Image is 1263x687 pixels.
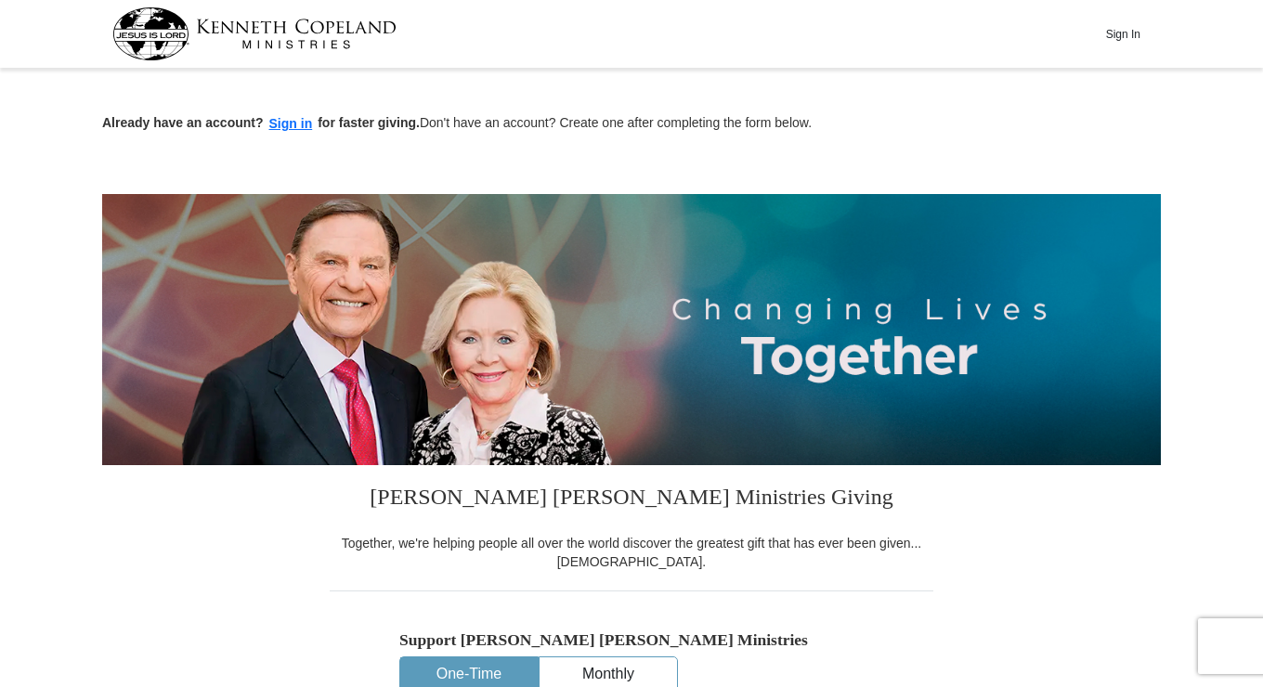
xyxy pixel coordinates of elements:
div: Together, we're helping people all over the world discover the greatest gift that has ever been g... [330,534,933,571]
button: Sign In [1095,19,1151,48]
h3: [PERSON_NAME] [PERSON_NAME] Ministries Giving [330,465,933,534]
strong: Already have an account? for faster giving. [102,115,420,130]
h5: Support [PERSON_NAME] [PERSON_NAME] Ministries [399,630,864,650]
img: kcm-header-logo.svg [112,7,397,60]
p: Don't have an account? Create one after completing the form below. [102,113,1161,135]
button: Sign in [264,113,319,135]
